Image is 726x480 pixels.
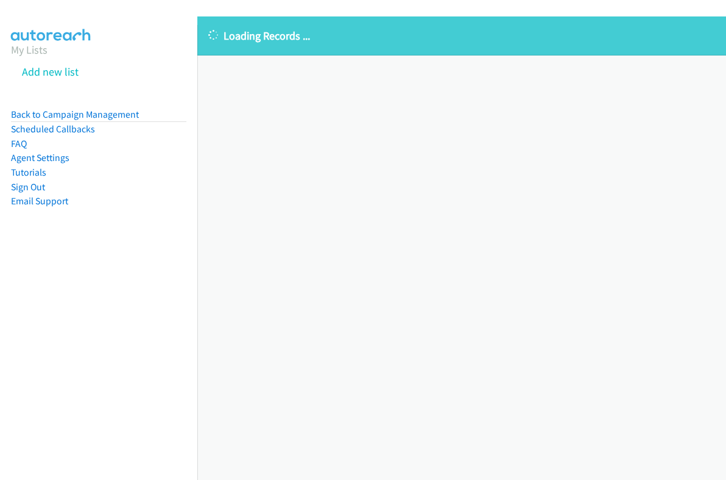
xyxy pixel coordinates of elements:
[11,123,95,135] a: Scheduled Callbacks
[208,27,715,44] p: Loading Records ...
[11,152,69,163] a: Agent Settings
[11,109,139,120] a: Back to Campaign Management
[11,43,48,57] a: My Lists
[11,195,68,207] a: Email Support
[11,138,27,149] a: FAQ
[22,65,79,79] a: Add new list
[11,167,46,178] a: Tutorials
[11,181,45,193] a: Sign Out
